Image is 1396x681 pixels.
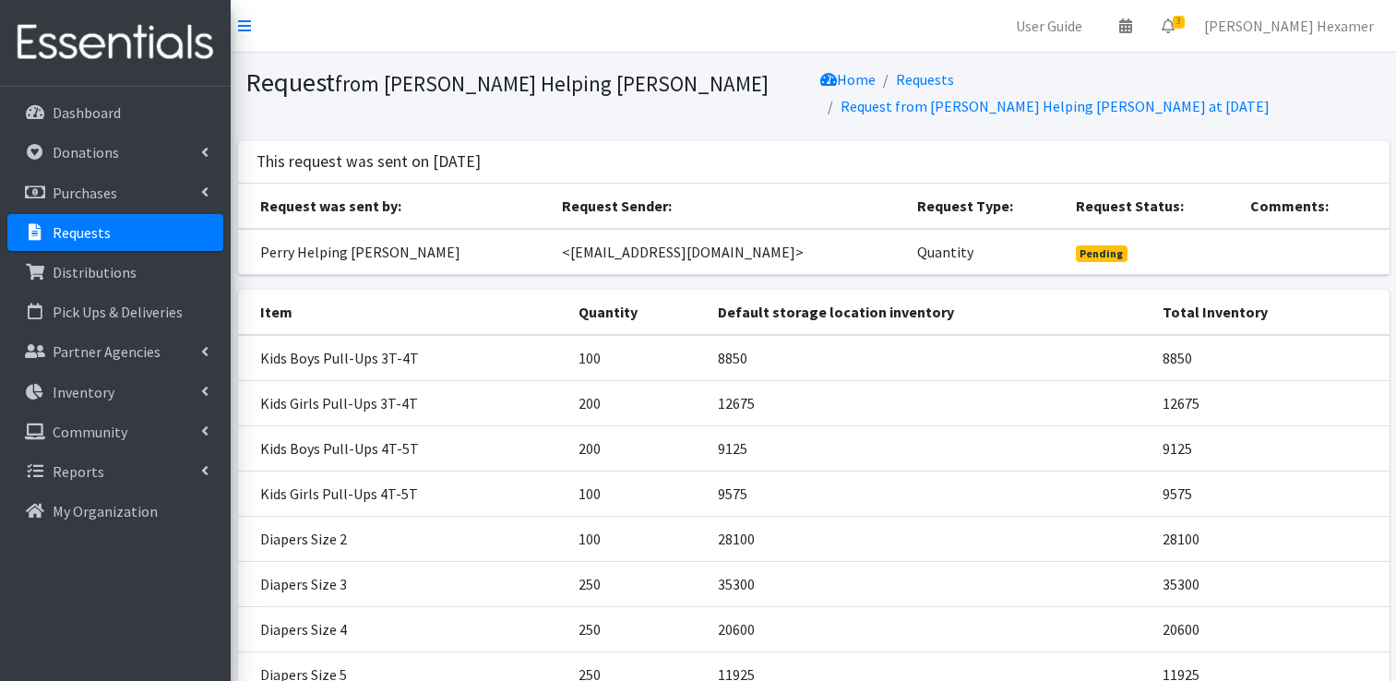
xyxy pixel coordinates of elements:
td: 35300 [707,561,1151,606]
a: Distributions [7,254,223,291]
h1: Request [245,66,807,99]
th: Default storage location inventory [707,290,1151,335]
th: Request Type: [906,184,1065,229]
span: 3 [1173,16,1185,29]
a: Inventory [7,374,223,411]
a: Dashboard [7,94,223,131]
td: Kids Boys Pull-Ups 3T-4T [238,335,568,381]
td: 8850 [707,335,1151,381]
a: Donations [7,134,223,171]
th: Request Status: [1065,184,1239,229]
th: Total Inventory [1151,290,1390,335]
td: 28100 [1151,516,1390,561]
td: 35300 [1151,561,1390,606]
td: 12675 [707,380,1151,425]
a: Partner Agencies [7,333,223,370]
td: <[EMAIL_ADDRESS][DOMAIN_NAME]> [551,229,905,275]
td: 9125 [1151,425,1390,471]
a: Pick Ups & Deliveries [7,293,223,330]
td: 200 [567,425,707,471]
a: Reports [7,453,223,490]
p: Purchases [53,184,117,202]
th: Quantity [567,290,707,335]
td: Perry Helping [PERSON_NAME] [238,229,552,275]
p: Inventory [53,383,114,401]
a: Request from [PERSON_NAME] Helping [PERSON_NAME] at [DATE] [841,97,1270,115]
td: 28100 [707,516,1151,561]
td: 100 [567,335,707,381]
a: User Guide [1001,7,1097,44]
td: 9575 [1151,471,1390,516]
p: My Organization [53,502,158,520]
td: 20600 [1151,606,1390,651]
p: Community [53,423,127,441]
p: Reports [53,462,104,481]
p: Pick Ups & Deliveries [53,303,183,321]
small: from [PERSON_NAME] Helping [PERSON_NAME] [335,70,769,97]
h3: This request was sent on [DATE] [257,152,481,172]
td: Kids Boys Pull-Ups 4T-5T [238,425,568,471]
td: 250 [567,606,707,651]
td: Diapers Size 3 [238,561,568,606]
td: 100 [567,516,707,561]
td: 12675 [1151,380,1390,425]
a: Requests [896,70,954,89]
a: 3 [1147,7,1189,44]
a: [PERSON_NAME] Hexamer [1189,7,1389,44]
p: Donations [53,143,119,161]
td: Diapers Size 2 [238,516,568,561]
th: Item [238,290,568,335]
th: Request Sender: [551,184,905,229]
td: Quantity [906,229,1065,275]
td: Kids Girls Pull-Ups 3T-4T [238,380,568,425]
a: Purchases [7,174,223,211]
img: HumanEssentials [7,12,223,74]
td: 250 [567,561,707,606]
p: Requests [53,223,111,242]
td: Diapers Size 4 [238,606,568,651]
td: 200 [567,380,707,425]
a: Home [820,70,876,89]
span: Pending [1076,245,1128,262]
a: Requests [7,214,223,251]
p: Distributions [53,263,137,281]
a: Community [7,413,223,450]
td: Kids Girls Pull-Ups 4T-5T [238,471,568,516]
th: Comments: [1239,184,1390,229]
p: Dashboard [53,103,121,122]
td: 20600 [707,606,1151,651]
td: 100 [567,471,707,516]
td: 8850 [1151,335,1390,381]
td: 9125 [707,425,1151,471]
p: Partner Agencies [53,342,161,361]
a: My Organization [7,493,223,530]
th: Request was sent by: [238,184,552,229]
td: 9575 [707,471,1151,516]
